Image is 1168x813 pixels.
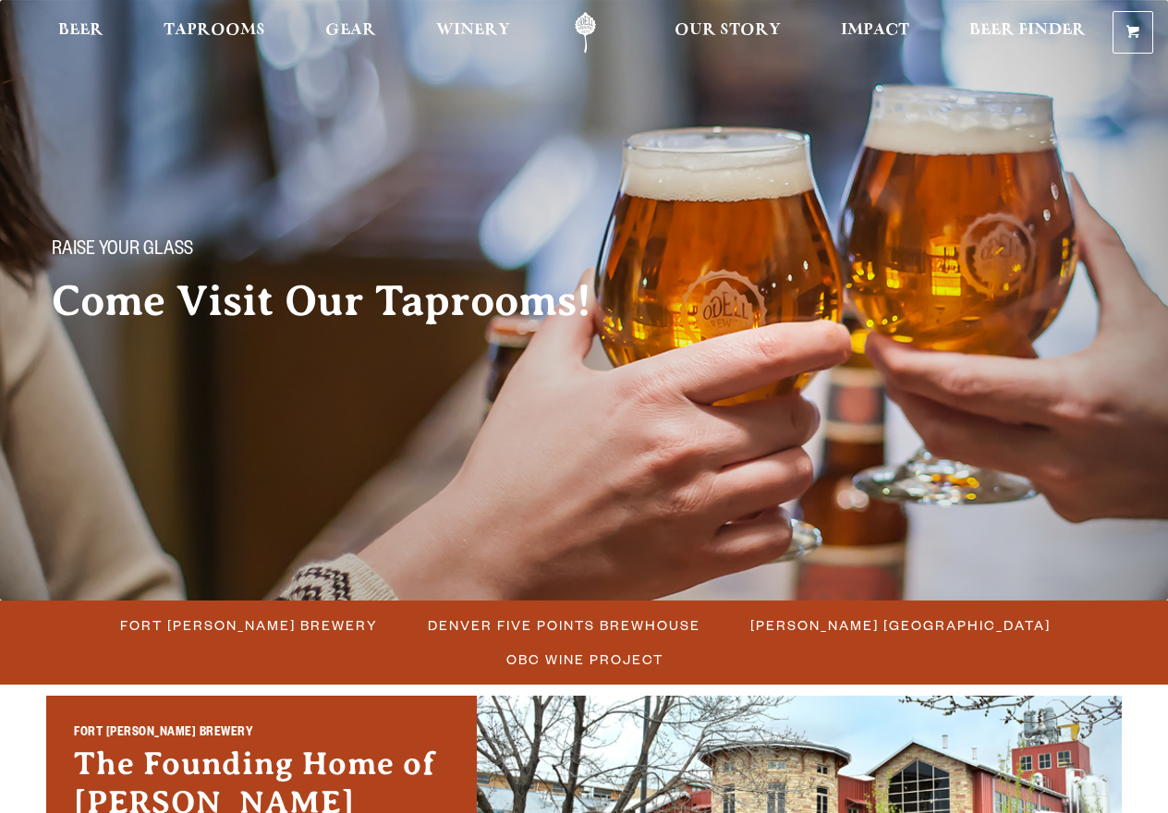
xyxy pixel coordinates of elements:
span: Gear [325,23,376,38]
a: Fort [PERSON_NAME] Brewery [109,612,387,638]
a: Impact [829,12,921,54]
a: Denver Five Points Brewhouse [417,612,710,638]
a: OBC Wine Project [495,646,673,673]
a: [PERSON_NAME] [GEOGRAPHIC_DATA] [739,612,1060,638]
span: OBC Wine Project [506,646,663,673]
span: [PERSON_NAME] [GEOGRAPHIC_DATA] [750,612,1051,638]
a: Beer [46,12,116,54]
span: Beer [58,23,103,38]
a: Our Story [663,12,793,54]
span: Fort [PERSON_NAME] Brewery [120,612,378,638]
h2: Come Visit Our Taprooms! [52,278,628,324]
span: Raise your glass [52,239,193,263]
span: Denver Five Points Brewhouse [428,612,700,638]
span: Beer Finder [969,23,1086,38]
span: Impact [841,23,909,38]
h2: Fort [PERSON_NAME] Brewery [74,724,449,746]
a: Beer Finder [957,12,1098,54]
a: Gear [313,12,388,54]
a: Odell Home [551,12,620,54]
span: Our Story [675,23,781,38]
span: Taprooms [164,23,265,38]
a: Taprooms [152,12,277,54]
span: Winery [436,23,510,38]
a: Winery [424,12,522,54]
